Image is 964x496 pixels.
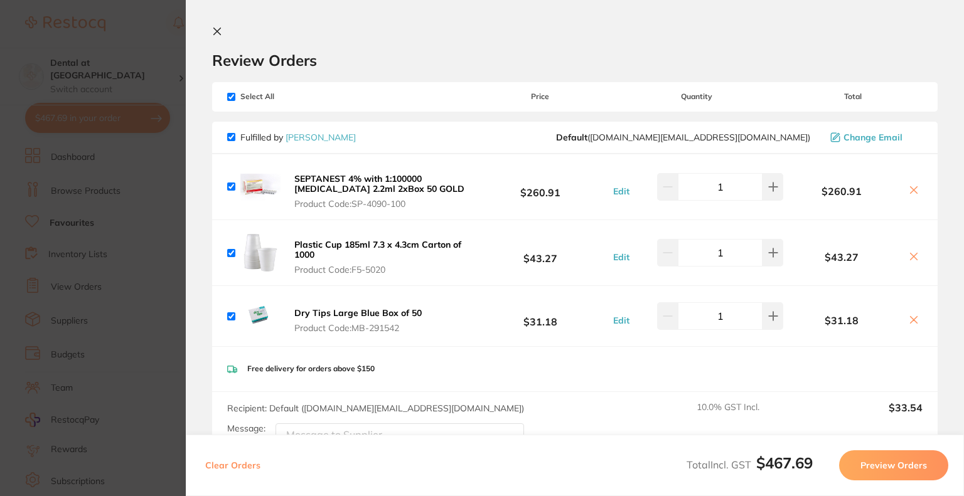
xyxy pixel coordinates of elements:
[556,132,587,143] b: Default
[556,132,810,142] span: customer.care@henryschein.com.au
[609,186,633,197] button: Edit
[815,402,923,430] output: $33.54
[227,403,524,414] span: Recipient: Default ( [DOMAIN_NAME][EMAIL_ADDRESS][DOMAIN_NAME] )
[294,307,422,319] b: Dry Tips Large Blue Box of 50
[212,51,938,70] h2: Review Orders
[240,167,281,207] img: YXFwbGRjYw
[291,307,426,334] button: Dry Tips Large Blue Box of 50 Product Code:MB-291542
[609,92,783,101] span: Quantity
[839,450,948,480] button: Preview Orders
[697,402,805,430] span: 10.0 % GST Incl.
[291,173,471,209] button: SEPTANEST 4% with 1:100000 [MEDICAL_DATA] 2.2ml 2xBox 50 GOLD Product Code:SP-4090-100
[609,251,633,263] button: Edit
[756,453,813,472] b: $467.69
[294,265,467,275] span: Product Code: F5-5020
[227,92,353,101] span: Select All
[294,199,467,209] span: Product Code: SP-4090-100
[291,239,471,275] button: Plastic Cup 185ml 7.3 x 4.3cm Carton of 1000 Product Code:F5-5020
[247,364,375,373] p: Free delivery for orders above $150
[294,173,464,194] b: SEPTANEST 4% with 1:100000 [MEDICAL_DATA] 2.2ml 2xBox 50 GOLD
[471,305,610,328] b: $31.18
[471,241,610,265] b: $43.27
[471,175,610,198] b: $260.91
[687,458,813,471] span: Total Incl. GST
[240,233,281,273] img: MjYyZjMwcg
[783,315,900,326] b: $31.18
[294,239,461,260] b: Plastic Cup 185ml 7.3 x 4.3cm Carton of 1000
[783,92,923,101] span: Total
[240,296,281,336] img: bnBrdDIxeg
[843,132,902,142] span: Change Email
[783,186,900,197] b: $260.91
[201,450,264,480] button: Clear Orders
[286,132,356,143] a: [PERSON_NAME]
[294,323,422,333] span: Product Code: MB-291542
[227,423,265,434] label: Message:
[609,315,633,326] button: Edit
[471,92,610,101] span: Price
[240,132,356,142] p: Fulfilled by
[827,132,923,143] button: Change Email
[783,251,900,263] b: $43.27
